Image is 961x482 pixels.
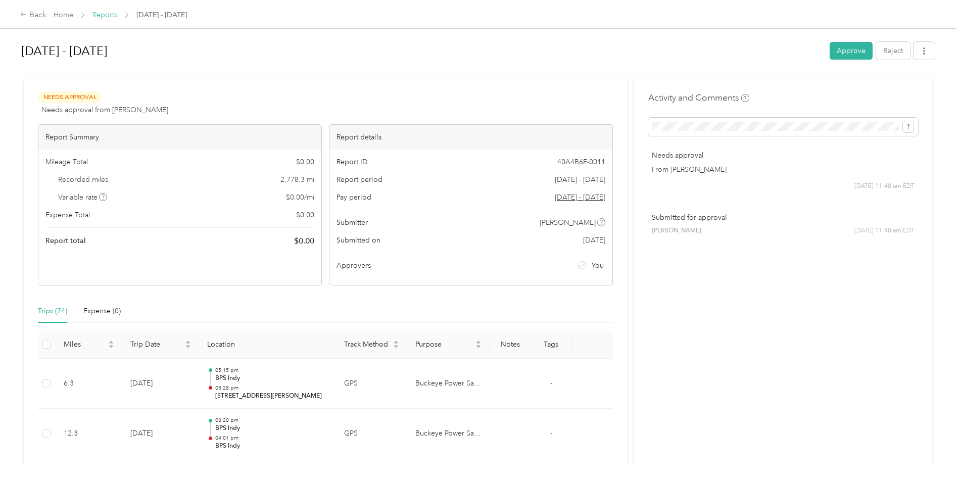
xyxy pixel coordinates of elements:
[83,306,121,317] div: Expense (0)
[122,409,199,459] td: [DATE]
[56,409,122,459] td: 12.3
[215,424,328,433] p: BPS Indy
[185,339,191,345] span: caret-up
[215,417,328,424] p: 03:20 pm
[108,344,114,350] span: caret-down
[122,359,199,409] td: [DATE]
[531,331,571,359] th: Tags
[652,150,915,161] p: Needs approval
[185,344,191,350] span: caret-down
[136,10,187,20] span: [DATE] - [DATE]
[540,217,596,228] span: [PERSON_NAME]
[830,42,873,60] button: Approve
[21,39,823,63] h1: Aug 1 - 31, 2025
[555,192,605,203] span: Go to pay period
[393,339,399,345] span: caret-up
[876,42,910,60] button: Reject
[550,379,552,388] span: -
[20,9,46,21] div: Back
[652,226,701,235] span: [PERSON_NAME]
[415,340,473,349] span: Purpose
[407,359,490,409] td: Buckeye Power Sales
[337,157,368,167] span: Report ID
[337,174,382,185] span: Report period
[122,331,199,359] th: Trip Date
[407,409,490,459] td: Buckeye Power Sales
[45,157,88,167] span: Mileage Total
[280,174,314,185] span: 2,778.3 mi
[215,435,328,442] p: 04:01 pm
[108,339,114,345] span: caret-up
[550,429,552,438] span: -
[58,174,108,185] span: Recorded miles
[56,331,122,359] th: Miles
[648,91,749,104] h4: Activity and Comments
[38,125,321,150] div: Report Summary
[45,235,86,246] span: Report total
[294,235,314,247] span: $ 0.00
[337,235,380,246] span: Submitted on
[583,235,605,246] span: [DATE]
[296,157,314,167] span: $ 0.00
[336,359,407,409] td: GPS
[329,125,612,150] div: Report details
[652,212,915,223] p: Submitted for approval
[215,442,328,451] p: BPS Indy
[854,226,915,235] span: [DATE] 11:48 am EDT
[557,157,605,167] span: 40A4B6E-0011
[555,174,605,185] span: [DATE] - [DATE]
[336,331,407,359] th: Track Method
[92,11,117,19] a: Reports
[286,192,314,203] span: $ 0.00 / mi
[490,331,531,359] th: Notes
[54,11,73,19] a: Home
[475,339,482,345] span: caret-up
[215,384,328,392] p: 05:28 pm
[393,344,399,350] span: caret-down
[130,340,183,349] span: Trip Date
[38,306,67,317] div: Trips (74)
[904,425,961,482] iframe: Everlance-gr Chat Button Frame
[64,340,106,349] span: Miles
[337,260,371,271] span: Approvers
[337,217,368,228] span: Submitter
[41,105,168,115] span: Needs approval from [PERSON_NAME]
[592,260,604,271] span: You
[38,91,102,103] span: Needs Approval
[215,374,328,383] p: BPS Indy
[215,367,328,374] p: 05:15 pm
[45,210,90,220] span: Expense Total
[344,340,391,349] span: Track Method
[58,192,108,203] span: Variable rate
[337,192,371,203] span: Pay period
[56,359,122,409] td: 6.3
[475,344,482,350] span: caret-down
[407,331,490,359] th: Purpose
[652,164,915,175] p: From [PERSON_NAME]
[854,182,915,191] span: [DATE] 11:48 am EDT
[296,210,314,220] span: $ 0.00
[336,409,407,459] td: GPS
[199,331,336,359] th: Location
[215,392,328,401] p: [STREET_ADDRESS][PERSON_NAME]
